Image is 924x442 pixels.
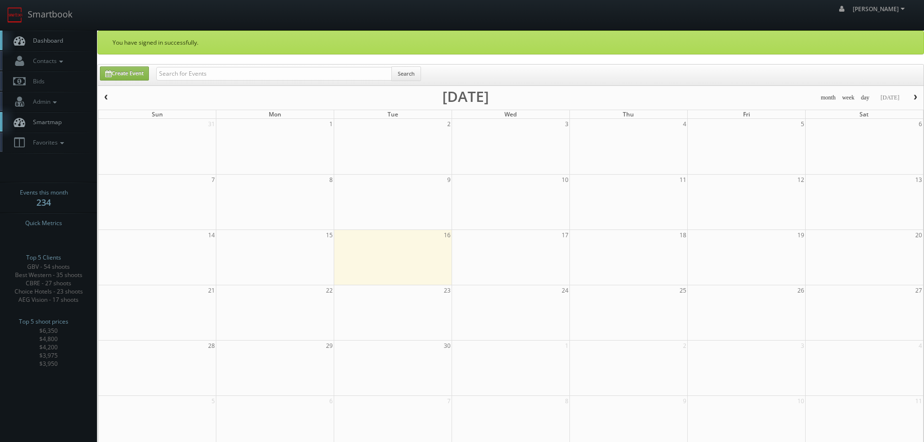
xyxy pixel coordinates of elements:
span: 11 [914,396,923,406]
span: Fri [743,110,750,118]
button: week [839,92,858,104]
span: 1 [564,341,569,351]
button: [DATE] [877,92,903,104]
span: Dashboard [28,36,63,45]
a: Create Event [100,66,149,81]
span: 16 [443,230,452,240]
span: 10 [561,175,569,185]
span: 22 [325,285,334,295]
span: 5 [800,119,805,129]
span: 20 [914,230,923,240]
span: 28 [207,341,216,351]
span: Favorites [28,138,66,147]
span: 19 [796,230,805,240]
button: Search [391,66,421,81]
span: 4 [918,341,923,351]
span: 23 [443,285,452,295]
span: Wed [504,110,517,118]
span: 11 [679,175,687,185]
span: 15 [325,230,334,240]
span: 8 [564,396,569,406]
span: 7 [446,396,452,406]
span: Top 5 Clients [26,253,61,262]
span: 1 [328,119,334,129]
span: 10 [796,396,805,406]
button: month [817,92,839,104]
span: 3 [800,341,805,351]
span: 9 [446,175,452,185]
span: 13 [914,175,923,185]
span: 24 [561,285,569,295]
strong: 234 [36,196,51,208]
span: 12 [796,175,805,185]
span: 3 [564,119,569,129]
span: Quick Metrics [25,218,62,228]
span: [PERSON_NAME] [853,5,908,13]
span: 6 [918,119,923,129]
span: Sat [859,110,869,118]
span: Tue [388,110,398,118]
span: 8 [328,175,334,185]
span: Admin [28,98,59,106]
button: day [858,92,873,104]
span: 18 [679,230,687,240]
span: 17 [561,230,569,240]
span: 31 [207,119,216,129]
img: smartbook-logo.png [7,7,23,23]
span: Bids [28,77,45,85]
p: You have signed in successfully. [113,38,909,47]
span: 5 [211,396,216,406]
span: 27 [914,285,923,295]
span: 9 [682,396,687,406]
span: 2 [682,341,687,351]
span: Mon [269,110,281,118]
span: 14 [207,230,216,240]
span: 6 [328,396,334,406]
span: 26 [796,285,805,295]
span: Top 5 shoot prices [19,317,68,327]
span: 2 [446,119,452,129]
span: 21 [207,285,216,295]
span: 7 [211,175,216,185]
span: Thu [623,110,634,118]
span: 30 [443,341,452,351]
span: 25 [679,285,687,295]
span: Events this month [20,188,68,197]
span: Contacts [28,57,65,65]
span: Smartmap [28,118,62,126]
h2: [DATE] [442,92,489,101]
input: Search for Events [156,67,392,81]
span: Sun [152,110,163,118]
span: 29 [325,341,334,351]
span: 4 [682,119,687,129]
